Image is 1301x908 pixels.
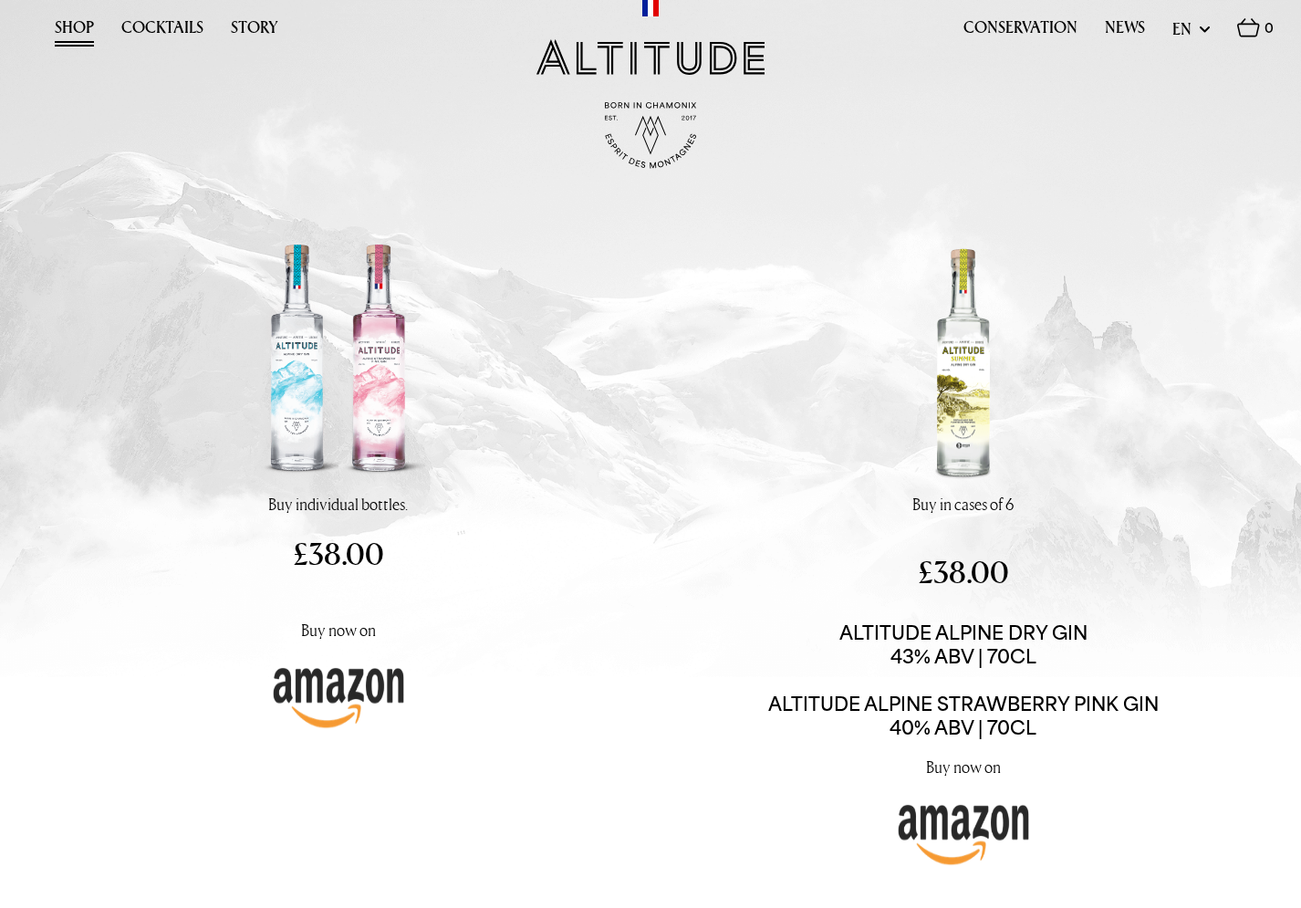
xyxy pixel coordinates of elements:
[605,102,696,169] img: Born in Chamonix - Est. 2017 - Espirit des Montagnes
[293,533,384,575] span: £38.00
[768,621,1159,738] span: Altitude Alpine Dry Gin 43% ABV | 70CL Altitude Alpine Strawberry Pink Gin 40% ABV | 70cl
[895,795,1032,868] img: amazon_defalut.png
[1105,18,1145,47] a: News
[963,18,1077,47] a: Conservation
[768,621,1159,739] a: Altitude Alpine Dry Gin43% ABV | 70CLAltitude Alpine Strawberry Pink Gin40% ABV | 70cl
[912,493,1014,516] p: Buy in cases of 6
[55,18,94,47] a: Shop
[918,551,1009,593] span: £38.00
[735,756,1192,778] p: Buy now on
[121,18,203,47] a: Cocktails
[231,18,278,47] a: Story
[1237,18,1274,47] a: 0
[1237,18,1260,37] img: Basket
[270,658,407,731] img: amazon_defalut.png
[110,619,567,642] p: Buy now on
[268,493,408,516] p: Buy individual bottles.
[536,39,765,75] img: Altitude Gin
